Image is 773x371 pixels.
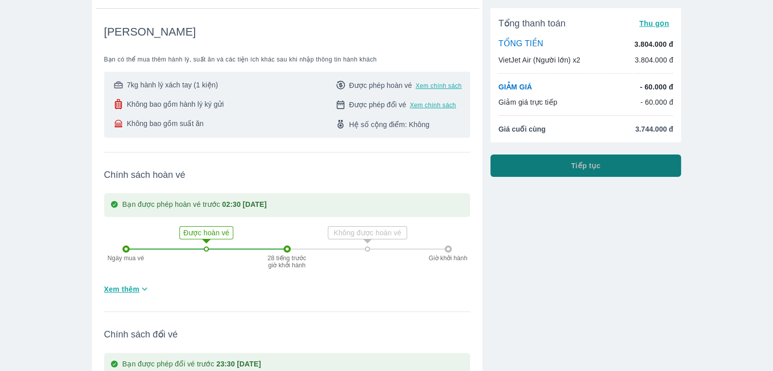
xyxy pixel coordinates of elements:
[267,255,307,269] p: 28 tiếng trước giờ khởi hành
[499,17,566,29] span: Tổng thanh toán
[217,360,261,368] strong: 23:30 [DATE]
[635,124,673,134] span: 3.744.000 đ
[104,169,470,181] span: Chính sách hoàn vé
[635,55,673,65] p: 3.804.000 đ
[490,154,682,177] button: Tiếp tục
[127,99,224,109] span: Không bao gồm hành lý ký gửi
[104,328,470,341] span: Chính sách đổi vé
[181,228,232,238] p: Được hoàn vé
[640,82,673,92] p: - 60.000 đ
[349,119,429,130] span: Hệ số cộng điểm: Không
[104,25,196,39] span: [PERSON_NAME]
[499,55,580,65] p: VietJet Air (Người lớn) x2
[635,16,673,30] button: Thu gọn
[104,55,470,64] span: Bạn có thể mua thêm hành lý, suất ăn và các tiện ích khác sau khi nhập thông tin hành khách
[122,359,261,370] p: Bạn được phép đổi vé trước
[634,39,673,49] p: 3.804.000 đ
[329,228,406,238] p: Không được hoàn vé
[122,199,267,211] p: Bạn được phép hoàn vé trước
[103,255,149,262] p: Ngày mua vé
[222,200,267,208] strong: 02:30 [DATE]
[100,281,154,297] button: Xem thêm
[104,284,140,294] span: Xem thêm
[499,124,546,134] span: Giá cuối cùng
[127,118,203,129] span: Không bao gồm suất ăn
[499,39,543,50] p: TỔNG TIỀN
[499,97,558,107] p: Giảm giá trực tiếp
[127,80,218,90] span: 7kg hành lý xách tay (1 kiện)
[416,82,462,90] button: Xem chính sách
[571,161,601,171] span: Tiếp tục
[425,255,471,262] p: Giờ khởi hành
[349,80,412,90] span: Được phép hoàn vé
[640,97,673,107] p: - 60.000 đ
[499,82,532,92] p: GIẢM GIÁ
[410,101,456,109] button: Xem chính sách
[639,19,669,27] span: Thu gọn
[349,100,407,110] span: Được phép đổi vé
